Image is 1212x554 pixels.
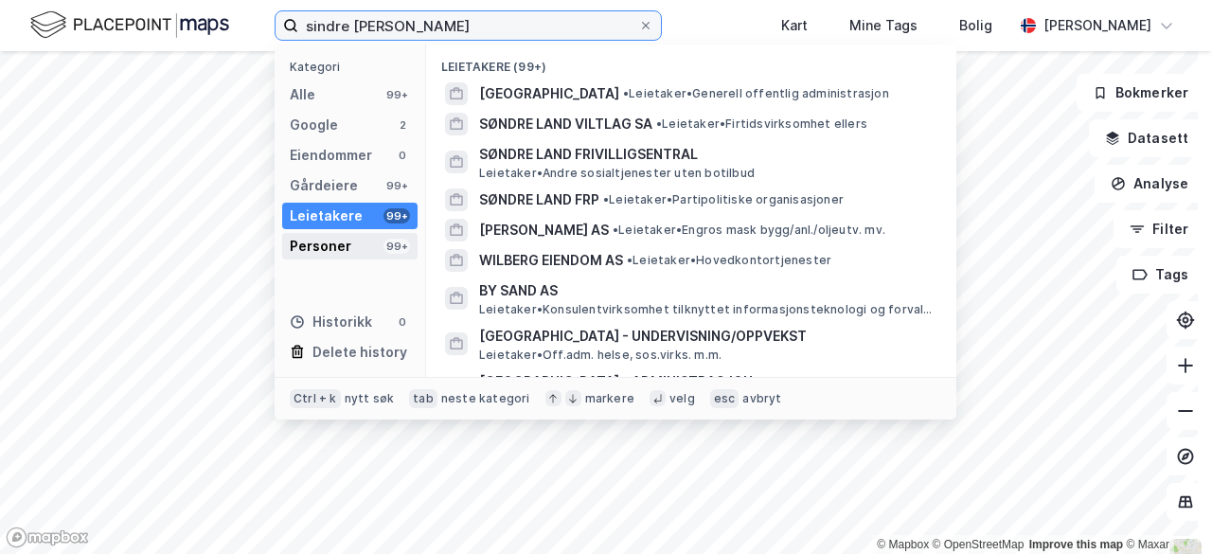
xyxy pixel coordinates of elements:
[479,279,934,302] span: BY SAND AS
[290,235,351,258] div: Personer
[383,87,410,102] div: 99+
[585,391,634,406] div: markere
[409,389,437,408] div: tab
[742,391,781,406] div: avbryt
[1029,538,1123,551] a: Improve this map
[383,239,410,254] div: 99+
[613,223,618,237] span: •
[603,192,609,206] span: •
[441,391,530,406] div: neste kategori
[479,348,722,363] span: Leietaker • Off.adm. helse, sos.virks. m.m.
[479,113,652,135] span: SØNDRE LAND VILTLAG SA
[395,314,410,330] div: 0
[479,325,934,348] span: [GEOGRAPHIC_DATA] - UNDERVISNING/OPPVEKST
[1117,463,1212,554] div: Kontrollprogram for chat
[627,253,633,267] span: •
[656,116,662,131] span: •
[395,117,410,133] div: 2
[479,219,609,241] span: [PERSON_NAME] AS
[627,253,831,268] span: Leietaker • Hovedkontortjenester
[426,45,956,79] div: Leietakere (99+)
[1043,14,1151,37] div: [PERSON_NAME]
[290,114,338,136] div: Google
[290,60,418,74] div: Kategori
[479,370,934,393] span: [GEOGRAPHIC_DATA] - ADMINISTRASJON
[290,311,372,333] div: Historikk
[1077,74,1204,112] button: Bokmerker
[933,538,1025,551] a: OpenStreetMap
[290,389,341,408] div: Ctrl + k
[479,166,755,181] span: Leietaker • Andre sosialtjenester uten botilbud
[290,83,315,106] div: Alle
[298,11,638,40] input: Søk på adresse, matrikkel, gårdeiere, leietakere eller personer
[290,144,372,167] div: Eiendommer
[345,391,395,406] div: nytt søk
[479,143,934,166] span: SØNDRE LAND FRIVILLIGSENTRAL
[1089,119,1204,157] button: Datasett
[603,192,844,207] span: Leietaker • Partipolitiske organisasjoner
[479,82,619,105] span: [GEOGRAPHIC_DATA]
[781,14,808,37] div: Kart
[1117,463,1212,554] iframe: Chat Widget
[1095,165,1204,203] button: Analyse
[479,249,623,272] span: WILBERG EIENDOM AS
[849,14,918,37] div: Mine Tags
[613,223,885,238] span: Leietaker • Engros mask bygg/anl./oljeutv. mv.
[312,341,407,364] div: Delete history
[395,148,410,163] div: 0
[290,174,358,197] div: Gårdeiere
[877,538,929,551] a: Mapbox
[30,9,229,42] img: logo.f888ab2527a4732fd821a326f86c7f29.svg
[1114,210,1204,248] button: Filter
[669,391,695,406] div: velg
[959,14,992,37] div: Bolig
[710,389,740,408] div: esc
[623,86,629,100] span: •
[623,86,889,101] span: Leietaker • Generell offentlig administrasjon
[656,116,867,132] span: Leietaker • Firtidsvirksomhet ellers
[6,527,89,548] a: Mapbox homepage
[479,188,599,211] span: SØNDRE LAND FRP
[290,205,363,227] div: Leietakere
[383,178,410,193] div: 99+
[479,302,937,317] span: Leietaker • Konsulentvirksomhet tilknyttet informasjonsteknologi og forvaltning og drift av IT-sy...
[383,208,410,223] div: 99+
[1116,256,1204,294] button: Tags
